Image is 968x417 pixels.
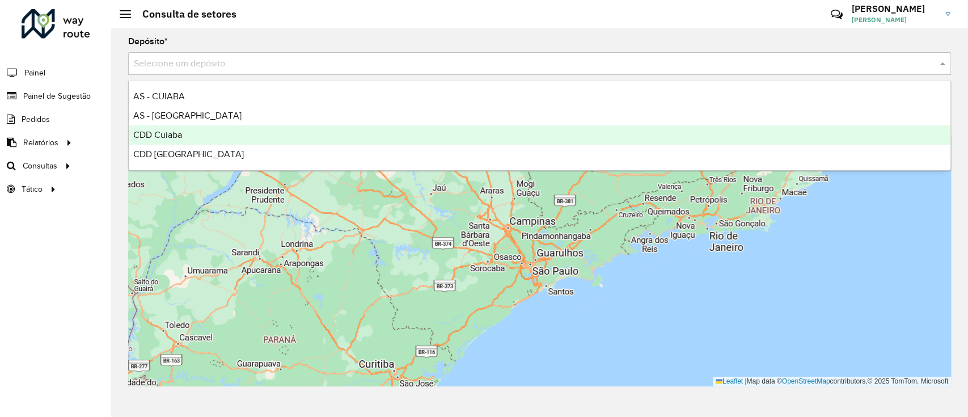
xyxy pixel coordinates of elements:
[23,160,57,172] span: Consultas
[825,2,849,27] a: Contato Rápido
[782,377,830,385] a: OpenStreetMap
[713,377,951,386] div: Map data © contributors,© 2025 TomTom, Microsoft
[745,377,746,385] span: |
[133,91,185,101] span: AS - CUIABA
[22,113,50,125] span: Pedidos
[133,130,182,140] span: CDD Cuiaba
[852,15,937,25] span: [PERSON_NAME]
[23,90,91,102] span: Painel de Sugestão
[131,8,236,20] h2: Consulta de setores
[716,377,743,385] a: Leaflet
[22,183,43,195] span: Tático
[133,149,244,159] span: CDD [GEOGRAPHIC_DATA]
[852,3,937,14] h3: [PERSON_NAME]
[128,81,951,171] ng-dropdown-panel: Options list
[24,67,45,79] span: Painel
[23,137,58,149] span: Relatórios
[133,111,242,120] span: AS - [GEOGRAPHIC_DATA]
[128,35,168,48] label: Depósito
